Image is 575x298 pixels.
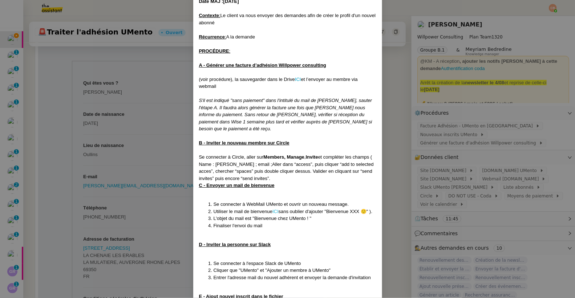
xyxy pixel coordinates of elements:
[287,154,304,160] strong: Manage
[199,154,372,167] span: et compléter les champs ( Name : [PERSON_NAME] ; email ;
[225,34,226,40] u: :
[199,140,289,146] u: B - Inviter le nouveau membre sur Circle
[199,154,376,182] div: Aller dans “access”, puis cliquer “add to selected acces”, chercher “spaces” puis double cliquer ...
[304,154,306,160] span: ,
[199,242,271,247] u: D - Inviter la personne sur Slack
[272,209,279,214] a: ICI
[306,154,318,160] strong: Invite
[214,275,371,280] span: Entrer l'adresse mail du nouvel adhérent et envoyer la demande d'invitation
[199,183,275,188] u: C - Envoyer un mail de bienvenue
[214,268,331,273] span: Cliquer que "UMento" et "Ajouter un membre à UMento"
[199,13,219,18] u: Contexte
[219,13,220,18] u: :
[214,209,273,214] span: Utiliser le mail de bienvenue
[199,62,326,68] u: A - Générer une facture d’adhésion Willpower consulting
[214,216,312,221] span: L'objet du mail est "Bienvenue chez UMento ! "
[214,223,263,228] span: Finaliser l'envoi du mail
[263,154,286,160] strong: Members,
[199,98,372,131] em: S'il est indiqué "sans paiement" dans l'intitulé du mail de [PERSON_NAME], sauter l'étape A. Il f...
[214,261,301,266] span: Se connecter à l'espace Slack de UMento
[279,209,372,214] span: sans oublier d'ajouter "Bienvenue XXX 🙂" ).
[199,154,264,160] span: Se connecter à Circle, aller sur
[226,34,255,40] span: A la demande
[199,48,229,54] u: PROCÉDURE
[229,48,231,54] u: :
[199,34,225,40] u: Récurrence
[214,201,349,207] span: Se connecter à WebMail UMento et ouvrir un nouveau message.
[199,76,376,90] div: (voir procédure), la sauvegarder dans le Drive et l’envoyer au membre via webmail
[295,77,301,82] a: ICI
[199,13,376,25] span: Le client va nous envoyer des demandes afin de créer le profil d'un nouvel abonné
